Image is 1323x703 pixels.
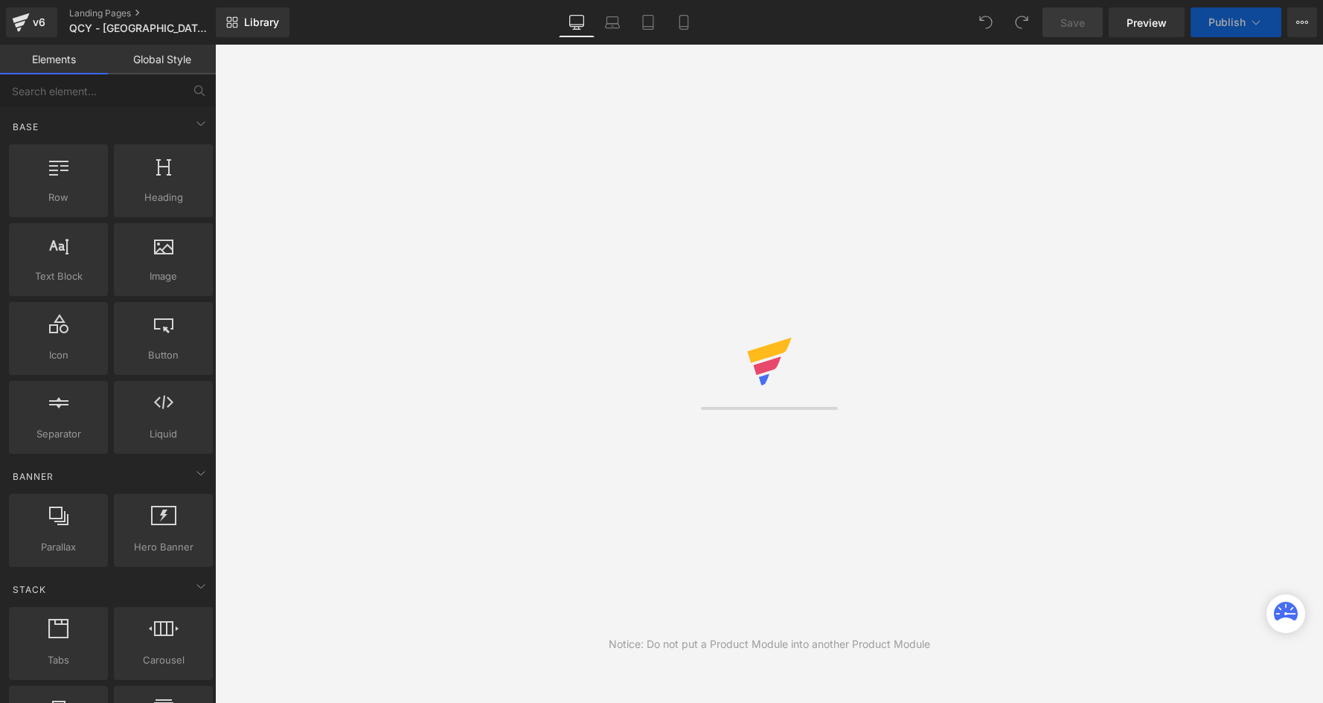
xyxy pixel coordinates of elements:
span: Row [13,190,103,205]
a: Preview [1109,7,1185,37]
span: Tabs [13,652,103,668]
a: Tablet [630,7,666,37]
div: Notice: Do not put a Product Module into another Product Module [609,636,930,652]
span: Separator [13,426,103,442]
span: Publish [1208,16,1246,28]
a: Landing Pages [69,7,237,19]
span: Base [11,120,40,134]
a: New Library [216,7,289,37]
span: Liquid [118,426,208,442]
span: Banner [11,469,55,484]
button: Publish [1191,7,1281,37]
span: Hero Banner [118,539,208,555]
a: Desktop [559,7,595,37]
span: Text Block [13,269,103,284]
a: Global Style [108,45,216,74]
span: Parallax [13,539,103,555]
a: v6 [6,7,57,37]
span: Heading [118,190,208,205]
button: More [1287,7,1317,37]
span: Image [118,269,208,284]
span: Library [244,16,279,29]
span: Button [118,347,208,363]
span: QCY - [GEOGRAPHIC_DATA]™ [69,22,209,34]
button: Redo [1007,7,1037,37]
span: Preview [1127,15,1167,31]
div: v6 [30,13,48,32]
span: Save [1060,15,1085,31]
span: Stack [11,582,48,597]
span: Carousel [118,652,208,668]
a: Mobile [666,7,702,37]
a: Laptop [595,7,630,37]
span: Icon [13,347,103,363]
button: Undo [971,7,1001,37]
